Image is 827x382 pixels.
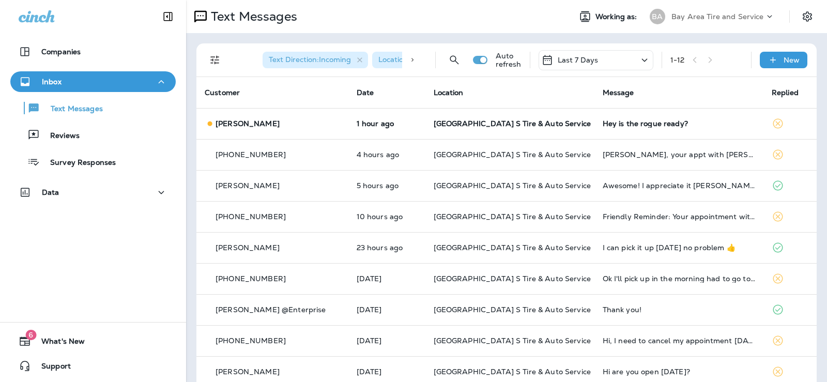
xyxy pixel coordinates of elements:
[603,243,755,252] div: I can pick it up tomorrow no problem 👍
[10,71,176,92] button: Inbox
[25,330,36,340] span: 6
[434,367,591,376] span: [GEOGRAPHIC_DATA] S Tire & Auto Service
[10,151,176,173] button: Survey Responses
[357,368,417,376] p: Sep 7, 2025 01:22 PM
[798,7,817,26] button: Settings
[216,305,326,314] p: [PERSON_NAME] @Enterprise
[205,50,225,70] button: Filters
[31,337,85,349] span: What's New
[603,88,634,97] span: Message
[216,337,286,345] p: [PHONE_NUMBER]
[10,41,176,62] button: Companies
[603,368,755,376] div: Hi are you open today?
[10,97,176,119] button: Text Messages
[357,212,417,221] p: Sep 9, 2025 07:31 AM
[671,12,764,21] p: Bay Area Tire and Service
[357,119,417,128] p: Sep 9, 2025 04:00 PM
[603,305,755,314] div: Thank you!
[357,337,417,345] p: Sep 8, 2025 07:42 AM
[434,88,464,97] span: Location
[42,78,62,86] p: Inbox
[10,356,176,376] button: Support
[40,158,116,168] p: Survey Responses
[269,55,351,64] span: Text Direction : Incoming
[357,243,417,252] p: Sep 8, 2025 06:01 PM
[357,305,417,314] p: Sep 8, 2025 11:31 AM
[216,150,286,159] p: [PHONE_NUMBER]
[216,368,280,376] p: [PERSON_NAME]
[42,188,59,196] p: Data
[434,150,591,159] span: [GEOGRAPHIC_DATA] S Tire & Auto Service
[10,182,176,203] button: Data
[434,274,591,283] span: [GEOGRAPHIC_DATA] S Tire & Auto Service
[650,9,665,24] div: BA
[357,150,417,159] p: Sep 9, 2025 01:27 PM
[434,119,591,128] span: [GEOGRAPHIC_DATA] S Tire & Auto Service
[772,88,799,97] span: Replied
[603,274,755,283] div: Ok I'll pick up in the morning had to go to a job site
[10,124,176,146] button: Reviews
[216,274,286,283] p: [PHONE_NUMBER]
[434,181,591,190] span: [GEOGRAPHIC_DATA] S Tire & Auto Service
[434,336,591,345] span: [GEOGRAPHIC_DATA] S Tire & Auto Service
[444,50,465,70] button: Search Messages
[41,48,81,56] p: Companies
[372,52,558,68] div: Location:[GEOGRAPHIC_DATA] S Tire & Auto Service
[263,52,368,68] div: Text Direction:Incoming
[205,88,240,97] span: Customer
[357,88,374,97] span: Date
[670,56,685,64] div: 1 - 12
[434,243,591,252] span: [GEOGRAPHIC_DATA] S Tire & Auto Service
[434,305,591,314] span: [GEOGRAPHIC_DATA] S Tire & Auto Service
[154,6,182,27] button: Collapse Sidebar
[603,150,755,159] div: Richard, your appt with Dr. Willie-Carnegie at Capital Cardiology is on 9/12 at 10:45am EDT. Txt ...
[216,212,286,221] p: [PHONE_NUMBER]
[496,52,522,68] p: Auto refresh
[216,243,280,252] p: [PERSON_NAME]
[784,56,800,64] p: New
[558,56,599,64] p: Last 7 Days
[216,181,280,190] p: [PERSON_NAME]
[40,104,103,114] p: Text Messages
[595,12,639,21] span: Working as:
[31,362,71,374] span: Support
[434,212,591,221] span: [GEOGRAPHIC_DATA] S Tire & Auto Service
[40,131,80,141] p: Reviews
[357,274,417,283] p: Sep 8, 2025 01:03 PM
[603,337,755,345] div: Hi, I need to cancel my appointment today at 8am for the RAV4 under Mirna Rivas. Sorry for late n...
[378,55,564,64] span: Location : [GEOGRAPHIC_DATA] S Tire & Auto Service
[603,181,755,190] div: Awesome! I appreciate it Rick, ill be by around 4:30 with Teresa to pick up the car
[207,9,297,24] p: Text Messages
[10,331,176,352] button: 6What's New
[603,119,755,128] div: Hey is the rogue ready?
[216,119,280,128] p: [PERSON_NAME]
[357,181,417,190] p: Sep 9, 2025 11:39 AM
[603,212,755,221] div: Friendly Reminder: Your appointment with Bay Area Tire & Service - Gaithersburg is booked for Sep...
